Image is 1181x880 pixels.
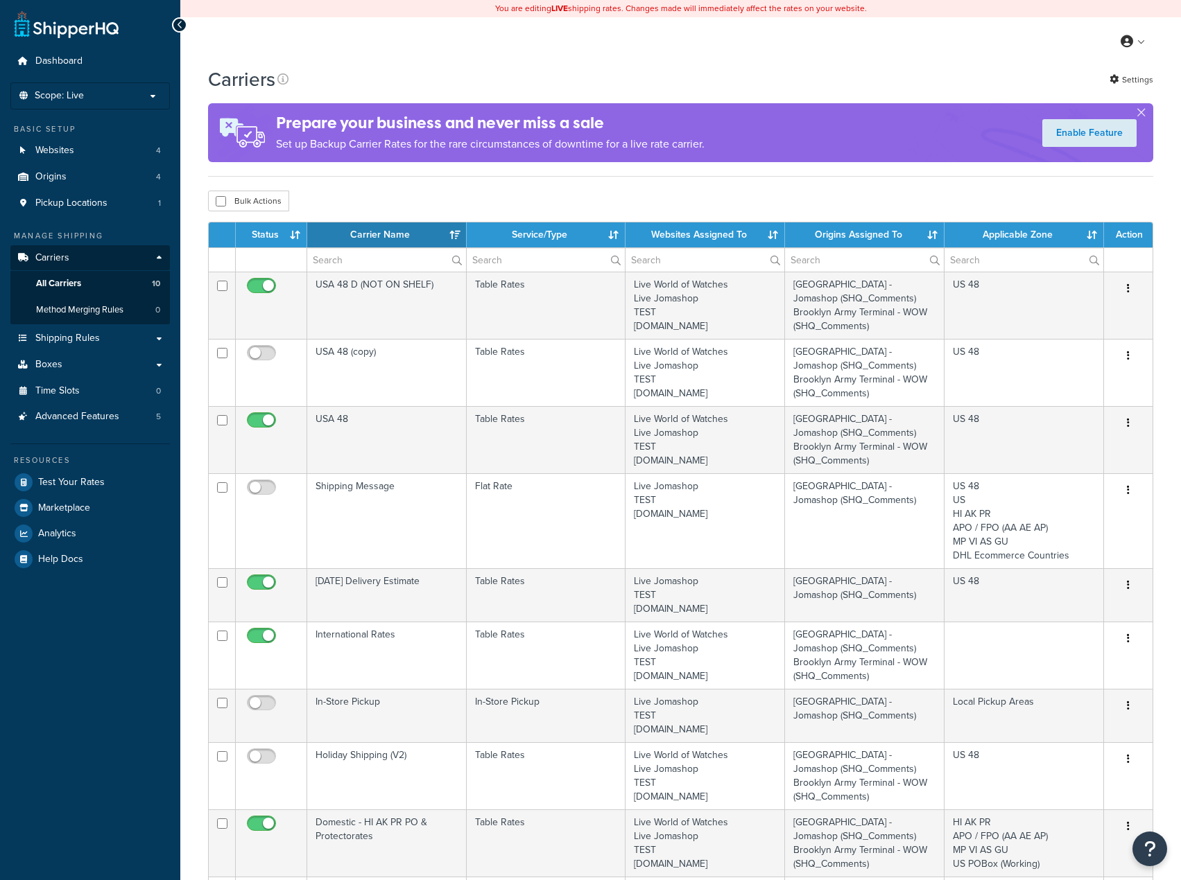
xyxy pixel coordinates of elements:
[10,470,170,495] a: Test Your Rates
[785,406,945,473] td: [GEOGRAPHIC_DATA] - Jomashop (SHQ_Comments) Brooklyn Army Terminal - WOW (SHQ_Comments)
[785,622,945,689] td: [GEOGRAPHIC_DATA] - Jomashop (SHQ_Comments) Brooklyn Army Terminal - WOW (SHQ_Comments)
[155,304,160,316] span: 0
[158,197,161,209] span: 1
[307,473,467,568] td: Shipping Message
[785,742,945,809] td: [GEOGRAPHIC_DATA] - Jomashop (SHQ_Comments) Brooklyn Army Terminal - WOW (SHQ_Comments)
[626,272,785,339] td: Live World of Watches Live Jomashop TEST [DOMAIN_NAME]
[626,339,785,406] td: Live World of Watches Live Jomashop TEST [DOMAIN_NAME]
[945,809,1104,877] td: HI AK PR APO / FPO (AA AE AP) MP VI AS GU US POBox (Working)
[35,197,107,209] span: Pickup Locations
[10,378,170,404] a: Time Slots 0
[10,138,170,164] li: Websites
[208,103,276,162] img: ad-rules-rateshop-fe6ec290ccb7230408bd80ed9643f0289d75e0ffd9eb532fc0e269fcd187b520.png
[785,568,945,622] td: [GEOGRAPHIC_DATA] - Jomashop (SHQ_Comments)
[10,378,170,404] li: Time Slots
[1110,70,1153,89] a: Settings
[10,521,170,546] a: Analytics
[307,742,467,809] td: Holiday Shipping (V2)
[10,191,170,216] li: Pickup Locations
[945,248,1103,272] input: Search
[785,248,944,272] input: Search
[276,134,705,154] p: Set up Backup Carrier Rates for the rare circumstances of downtime for a live rate carrier.
[10,123,170,135] div: Basic Setup
[307,622,467,689] td: International Rates
[945,742,1104,809] td: US 48
[10,326,170,351] a: Shipping Rules
[307,568,467,622] td: [DATE] Delivery Estimate
[467,248,626,272] input: Search
[10,352,170,378] li: Boxes
[35,171,67,183] span: Origins
[156,171,161,183] span: 4
[945,272,1104,339] td: US 48
[38,477,105,489] span: Test Your Rates
[38,554,83,565] span: Help Docs
[626,742,785,809] td: Live World of Watches Live Jomashop TEST [DOMAIN_NAME]
[467,809,626,877] td: Table Rates
[785,272,945,339] td: [GEOGRAPHIC_DATA] - Jomashop (SHQ_Comments) Brooklyn Army Terminal - WOW (SHQ_Comments)
[10,495,170,520] a: Marketplace
[626,809,785,877] td: Live World of Watches Live Jomashop TEST [DOMAIN_NAME]
[10,271,170,297] li: All Carriers
[10,547,170,572] a: Help Docs
[945,222,1104,247] th: Applicable Zone: activate to sort column ascending
[10,297,170,323] a: Method Merging Rules 0
[35,385,80,397] span: Time Slots
[1132,831,1167,866] button: Open Resource Center
[35,252,69,264] span: Carriers
[467,568,626,622] td: Table Rates
[10,164,170,190] li: Origins
[785,809,945,877] td: [GEOGRAPHIC_DATA] - Jomashop (SHQ_Comments) Brooklyn Army Terminal - WOW (SHQ_Comments)
[626,568,785,622] td: Live Jomashop TEST [DOMAIN_NAME]
[156,411,161,423] span: 5
[10,191,170,216] a: Pickup Locations 1
[626,248,784,272] input: Search
[467,473,626,568] td: Flat Rate
[307,406,467,473] td: USA 48
[10,230,170,242] div: Manage Shipping
[467,339,626,406] td: Table Rates
[551,2,568,15] b: LIVE
[307,689,467,742] td: In-Store Pickup
[307,272,467,339] td: USA 48 D (NOT ON SHELF)
[10,297,170,323] li: Method Merging Rules
[276,112,705,134] h4: Prepare your business and never miss a sale
[467,742,626,809] td: Table Rates
[467,222,626,247] th: Service/Type: activate to sort column ascending
[10,245,170,271] a: Carriers
[626,222,785,247] th: Websites Assigned To: activate to sort column ascending
[10,164,170,190] a: Origins 4
[307,339,467,406] td: USA 48 (copy)
[307,248,466,272] input: Search
[38,502,90,514] span: Marketplace
[626,406,785,473] td: Live World of Watches Live Jomashop TEST [DOMAIN_NAME]
[10,138,170,164] a: Websites 4
[467,689,626,742] td: In-Store Pickup
[785,473,945,568] td: [GEOGRAPHIC_DATA] - Jomashop (SHQ_Comments)
[945,473,1104,568] td: US 48 US HI AK PR APO / FPO (AA AE AP) MP VI AS GU DHL Ecommerce Countries
[38,528,76,540] span: Analytics
[467,272,626,339] td: Table Rates
[785,339,945,406] td: [GEOGRAPHIC_DATA] - Jomashop (SHQ_Comments) Brooklyn Army Terminal - WOW (SHQ_Comments)
[1042,119,1137,147] a: Enable Feature
[307,222,467,247] th: Carrier Name: activate to sort column ascending
[35,145,74,157] span: Websites
[945,689,1104,742] td: Local Pickup Areas
[10,455,170,466] div: Resources
[307,809,467,877] td: Domestic - HI AK PR PO & Protectorates
[35,55,83,67] span: Dashboard
[10,404,170,430] li: Advanced Features
[35,411,119,423] span: Advanced Features
[35,90,84,102] span: Scope: Live
[467,406,626,473] td: Table Rates
[156,385,161,397] span: 0
[35,359,62,371] span: Boxes
[945,568,1104,622] td: US 48
[10,49,170,74] a: Dashboard
[785,222,945,247] th: Origins Assigned To: activate to sort column ascending
[626,473,785,568] td: Live Jomashop TEST [DOMAIN_NAME]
